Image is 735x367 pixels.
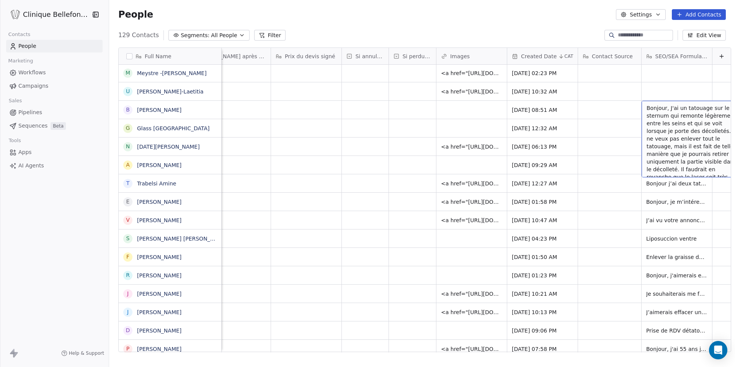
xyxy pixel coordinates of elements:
[646,327,707,334] span: Prise de RDV détatouage entreS3 et M1
[126,87,130,95] div: U
[51,122,66,130] span: Beta
[646,308,707,316] span: J’aimerais effacer un tatouage sur mon cou
[441,309,634,315] a: <a href="[URL][DOMAIN_NAME]" target="_blank">IMG_0133.jpeg</a>
[126,179,130,187] div: T
[646,198,707,206] span: Bonjour, je m’intéresse à un traitement laser pour enlever un tatouage. Meilleures salutations, [...
[709,341,727,359] div: Open Intercom Messenger
[126,161,130,169] div: A
[507,48,578,64] div: Created DateCAT
[512,216,573,224] span: [DATE] 10:47 AM
[389,48,436,64] div: Si perdue ?
[271,48,341,64] div: Prix du devis signé
[137,346,181,352] a: [PERSON_NAME]
[181,31,209,39] span: Segments:
[137,144,200,150] a: [DATE][PERSON_NAME]
[512,69,573,77] span: [DATE] 02:23 PM
[402,52,431,60] span: Si perdue ?
[512,253,573,261] span: [DATE] 01:50 AM
[127,290,129,298] div: J
[521,52,557,60] span: Created Date
[18,148,32,156] span: Apps
[512,106,573,114] span: [DATE] 08:51 AM
[18,42,36,50] span: People
[512,88,573,95] span: [DATE] 10:32 AM
[512,308,573,316] span: [DATE] 10:13 PM
[564,53,573,59] span: CAT
[137,272,181,279] a: [PERSON_NAME]
[6,159,103,172] a: AI Agents
[512,161,573,169] span: [DATE] 09:29 AM
[592,52,633,60] span: Contact Source
[23,10,89,20] span: Clinique Bellefontaine
[137,291,181,297] a: [PERSON_NAME]
[512,290,573,298] span: [DATE] 10:21 AM
[126,326,130,334] div: D
[441,291,654,297] a: <a href="[URL][DOMAIN_NAME]" target="_blank">20250725_101540.jpg</a>
[137,254,181,260] a: [PERSON_NAME]
[126,124,130,132] div: G
[436,48,507,64] div: Images
[5,95,25,106] span: Sales
[126,106,130,114] div: B
[646,290,707,298] span: Je souhaiterais me faire retirer ce tatouage sur le bras d'environ 9 x 6.5 cm. Pourriez vous déjà...
[646,253,707,261] span: Enlever la graisse de mon ventre ,combien coûtera Et se trouve où votre clinique
[683,30,726,41] button: Edit View
[126,216,130,224] div: V
[18,69,46,77] span: Workflows
[512,143,573,151] span: [DATE] 06:13 PM
[6,146,103,159] a: Apps
[126,198,130,206] div: E
[441,144,629,150] a: <a href="[URL][DOMAIN_NAME]" target="_blank">image-16.jpg</a>
[137,199,181,205] a: [PERSON_NAME]
[342,48,389,64] div: Si annulé ?
[126,234,130,242] div: S
[646,216,707,224] span: J’ai vu votre annonce sur Facebook est cela m’intéresse vraiment
[512,345,573,353] span: [DATE] 07:58 PM
[6,120,103,132] a: SequencesBeta
[672,9,726,20] button: Add Contacts
[512,327,573,334] span: [DATE] 09:06 PM
[646,272,707,279] span: Bonjour, j'aimerais enlever des tatouages. A terme je vise l'élimination de tous mes tatouages (u...
[512,125,573,132] span: [DATE] 12:32 AM
[6,66,103,79] a: Workflows
[18,122,47,130] span: Sequences
[512,198,573,206] span: [DATE] 01:58 PM
[646,235,707,242] span: Liposuccion ventre
[18,82,48,90] span: Campaigns
[126,271,130,279] div: R
[9,8,86,21] button: Clinique Bellefontaine
[11,10,20,19] img: Logo_Bellefontaine_Black.png
[6,106,103,119] a: Pipelines
[5,55,36,67] span: Marketing
[285,52,335,60] span: Prix du devis signé
[137,328,181,334] a: [PERSON_NAME]
[254,30,286,41] button: Filter
[655,52,707,60] span: SEO/SEA Formulaire
[441,70,712,76] a: <a href="[URL][DOMAIN_NAME]" target="_blank">17543101201244613577741740808614.jpg</a>
[118,31,159,40] span: 129 Contacts
[137,125,210,131] a: Glass [GEOGRAPHIC_DATA]
[137,107,181,113] a: [PERSON_NAME]
[5,135,24,146] span: Tools
[512,272,573,279] span: [DATE] 01:23 PM
[137,88,204,95] a: [PERSON_NAME]-Laetitia
[18,108,42,116] span: Pipelines
[137,309,181,315] a: [PERSON_NAME]
[126,253,129,261] div: f
[137,217,181,223] a: [PERSON_NAME]
[6,80,103,92] a: Campaigns
[145,52,171,60] span: Full Name
[211,31,237,39] span: All People
[6,40,103,52] a: People
[646,345,707,353] span: Bonjour, j'ai 55 ans j'ai un gros ventre qui porte sur mes cuisses et cela me dérange. J'aimerais...
[127,308,129,316] div: J
[642,48,712,64] div: SEO/SEA Formulaire
[119,65,222,352] div: grid
[5,29,34,40] span: Contacts
[512,235,573,242] span: [DATE] 04:23 PM
[616,9,665,20] button: Settings
[512,180,573,187] span: [DATE] 12:27 AM
[126,69,130,77] div: M
[137,162,181,168] a: [PERSON_NAME]
[118,9,153,20] span: People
